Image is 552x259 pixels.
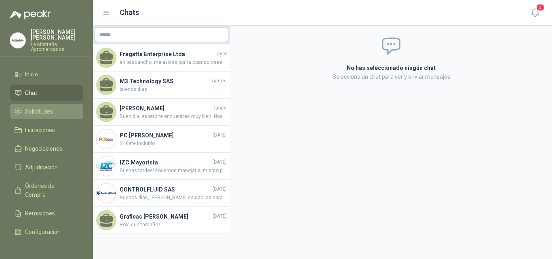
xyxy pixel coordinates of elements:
[10,224,83,240] a: Configuración
[25,163,58,172] span: Adjudicación
[25,209,55,218] span: Remisiones
[214,104,227,112] span: lunes
[10,104,83,119] a: Solicitudes
[250,72,532,81] p: Selecciona un chat para ver y enviar mensajes
[93,180,230,207] a: Company LogoCONTROLFLUID SAS[DATE]Buenos dias, [PERSON_NAME] saludo las caracteristicas son: Term...
[120,77,209,86] h4: M3 Technology SAS
[10,67,83,82] a: Inicio
[25,181,76,199] span: Órdenes de Compra
[10,10,51,19] img: Logo peakr
[10,141,83,156] a: Negociaciones
[120,167,227,175] span: Buenas tardes! Podemos manejar el mismo precio. Sin embargo, habría un costo de envío de aproxima...
[31,42,83,52] p: La Montaña Agromercados
[25,126,55,135] span: Licitaciones
[97,183,116,203] img: Company Logo
[213,213,227,220] span: [DATE]
[120,221,227,229] span: Hola que tamaño?
[10,85,83,101] a: Chat
[25,227,61,236] span: Configuración
[25,88,37,97] span: Chat
[528,6,542,20] button: 3
[97,129,116,149] img: Company Logo
[250,63,532,72] h2: No has seleccionado ningún chat
[25,70,38,79] span: Inicio
[120,212,211,221] h4: Graficas [PERSON_NAME]
[213,131,227,139] span: [DATE]
[93,207,230,234] a: Graficas [PERSON_NAME][DATE]Hola que tamaño?
[93,72,230,99] a: M3 Technology SASmartesbuenos dias
[120,86,227,93] span: buenos dias
[217,50,227,58] span: ayer
[10,33,25,48] img: Company Logo
[120,140,227,147] span: Si, flete incluido
[120,7,139,18] h1: Chats
[10,160,83,175] a: Adjudicación
[10,206,83,221] a: Remisiones
[31,29,83,40] p: [PERSON_NAME] [PERSON_NAME]
[120,113,227,120] span: Buen día, espero te encuentres muy bien. Nos llegó un producto que no vendemos para cotizar, para...
[120,131,211,140] h4: PC [PERSON_NAME]
[93,99,230,126] a: [PERSON_NAME]lunesBuen día, espero te encuentres muy bien. Nos llegó un producto que no vendemos ...
[211,77,227,85] span: martes
[25,144,62,153] span: Negociaciones
[93,126,230,153] a: Company LogoPC [PERSON_NAME][DATE]Si, flete incluido
[10,122,83,138] a: Licitaciones
[93,44,230,72] a: Fragatta Enterprise Ltdaayeren pasoancho, me avisas por fa cuando traes la muestra.
[120,104,213,113] h4: [PERSON_NAME]
[536,4,545,11] span: 3
[120,50,215,59] h4: Fragatta Enterprise Ltda
[10,178,83,202] a: Órdenes de Compra
[97,156,116,176] img: Company Logo
[120,194,227,202] span: Buenos dias, [PERSON_NAME] saludo las caracteristicas son: Termómetro de [GEOGRAPHIC_DATA] - [GEO...
[120,158,211,167] h4: IZC Mayorista
[120,185,211,194] h4: CONTROLFLUID SAS
[25,107,53,116] span: Solicitudes
[213,185,227,193] span: [DATE]
[213,158,227,166] span: [DATE]
[120,59,227,66] span: en pasoancho, me avisas por fa cuando traes la muestra.
[93,153,230,180] a: Company LogoIZC Mayorista[DATE]Buenas tardes! Podemos manejar el mismo precio. Sin embargo, habrí...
